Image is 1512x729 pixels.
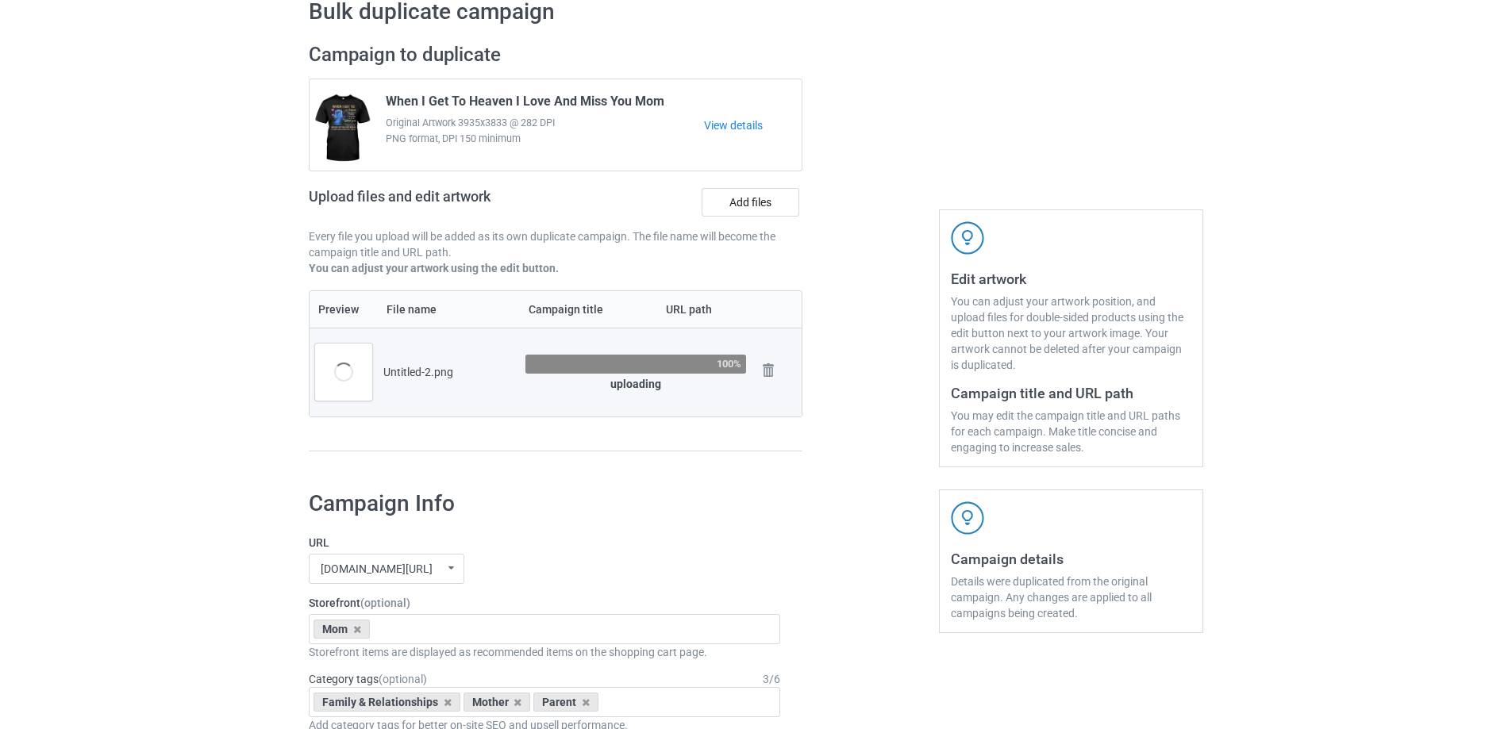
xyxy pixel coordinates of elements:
[951,501,984,535] img: svg+xml;base64,PD94bWwgdmVyc2lvbj0iMS4wIiBlbmNvZGluZz0iVVRGLTgiPz4KPHN2ZyB3aWR0aD0iNDJweCIgaGVpZ2...
[757,359,779,382] img: svg+xml;base64,PD94bWwgdmVyc2lvbj0iMS4wIiBlbmNvZGluZz0iVVRGLTgiPz4KPHN2ZyB3aWR0aD0iMjhweCIgaGVpZ2...
[763,671,780,687] div: 3 / 6
[360,597,410,609] span: (optional)
[951,550,1191,568] h3: Campaign details
[525,376,746,392] div: uploading
[309,43,802,67] h2: Campaign to duplicate
[951,221,984,255] img: svg+xml;base64,PD94bWwgdmVyc2lvbj0iMS4wIiBlbmNvZGluZz0iVVRGLTgiPz4KPHN2ZyB3aWR0aD0iNDJweCIgaGVpZ2...
[378,291,520,328] th: File name
[951,270,1191,288] h3: Edit artwork
[309,188,605,217] h2: Upload files and edit artwork
[310,291,378,328] th: Preview
[314,620,370,639] div: Mom
[657,291,752,328] th: URL path
[520,291,657,328] th: Campaign title
[951,408,1191,455] div: You may edit the campaign title and URL paths for each campaign. Make title concise and engaging ...
[386,94,664,115] span: When I Get To Heaven I Love And Miss You Mom
[704,117,802,133] a: View details
[309,535,780,551] label: URL
[533,693,598,712] div: Parent
[383,364,514,380] div: Untitled-2.png
[321,563,433,574] div: [DOMAIN_NAME][URL]
[309,595,780,611] label: Storefront
[951,384,1191,402] h3: Campaign title and URL path
[309,489,780,518] h1: Campaign Info
[386,131,704,147] span: PNG format, DPI 150 minimum
[717,359,741,369] div: 100%
[314,693,460,712] div: Family & Relationships
[309,644,780,660] div: Storefront items are displayed as recommended items on the shopping cart page.
[702,188,799,217] label: Add files
[309,262,559,274] b: You can adjust your artwork using the edit button.
[951,574,1191,621] div: Details were duplicated from the original campaign. Any changes are applied to all campaigns bein...
[309,228,802,260] p: Every file you upload will be added as its own duplicate campaign. The file name will become the ...
[386,115,704,131] span: Original Artwork 3935x3833 @ 282 DPI
[379,673,427,685] span: (optional)
[309,671,427,687] label: Category tags
[951,294,1191,373] div: You can adjust your artwork position, and upload files for double-sided products using the edit b...
[464,693,531,712] div: Mother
